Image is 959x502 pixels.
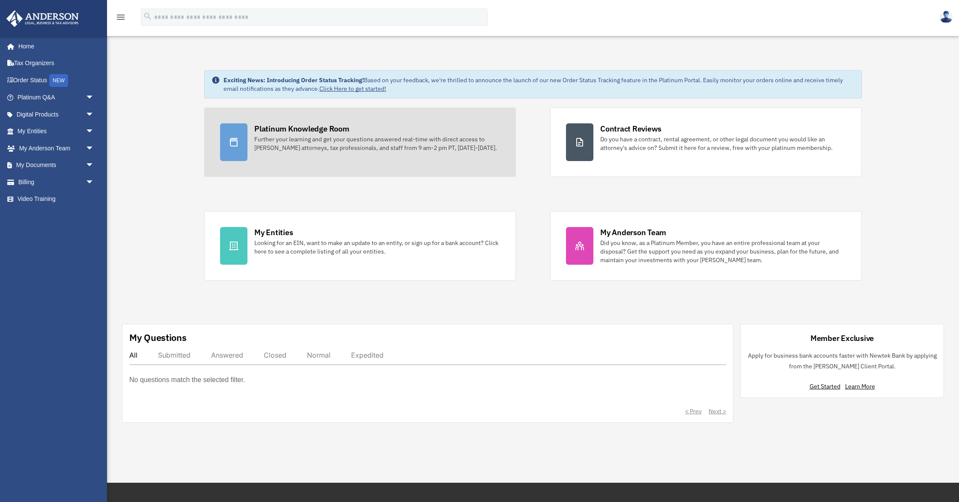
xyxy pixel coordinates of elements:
[351,351,384,359] div: Expedited
[6,157,107,174] a: My Documentsarrow_drop_down
[86,140,103,157] span: arrow_drop_down
[211,351,243,359] div: Answered
[6,173,107,191] a: Billingarrow_drop_down
[204,211,516,281] a: My Entities Looking for an EIN, want to make an update to an entity, or sign up for a bank accoun...
[254,227,293,238] div: My Entities
[600,239,846,264] div: Did you know, as a Platinum Member, you have an entire professional team at your disposal? Get th...
[254,123,349,134] div: Platinum Knowledge Room
[86,157,103,174] span: arrow_drop_down
[6,140,107,157] a: My Anderson Teamarrow_drop_down
[6,72,107,89] a: Order StatusNEW
[940,11,953,23] img: User Pic
[6,123,107,140] a: My Entitiesarrow_drop_down
[810,333,874,344] div: Member Exclusive
[550,108,862,177] a: Contract Reviews Do you have a contract, rental agreement, or other legal document you would like...
[116,12,126,22] i: menu
[129,331,187,344] div: My Questions
[264,351,286,359] div: Closed
[748,350,937,371] p: Apply for business bank accounts faster with Newtek Bank by applying from the [PERSON_NAME] Clien...
[116,15,126,22] a: menu
[845,382,875,390] a: Learn More
[6,89,107,106] a: Platinum Q&Aarrow_drop_down
[550,211,862,281] a: My Anderson Team Did you know, as a Platinum Member, you have an entire professional team at your...
[86,89,103,107] span: arrow_drop_down
[86,173,103,191] span: arrow_drop_down
[6,106,107,123] a: Digital Productsarrow_drop_down
[319,85,386,93] a: Click Here to get started!
[86,123,103,140] span: arrow_drop_down
[6,191,107,208] a: Video Training
[810,382,844,390] a: Get Started
[6,38,103,55] a: Home
[129,351,137,359] div: All
[4,10,81,27] img: Anderson Advisors Platinum Portal
[254,239,500,256] div: Looking for an EIN, want to make an update to an entity, or sign up for a bank account? Click her...
[158,351,191,359] div: Submitted
[129,374,245,386] p: No questions match the selected filter.
[6,55,107,72] a: Tax Organizers
[143,12,152,21] i: search
[254,135,500,152] div: Further your learning and get your questions answered real-time with direct access to [PERSON_NAM...
[49,74,68,87] div: NEW
[600,135,846,152] div: Do you have a contract, rental agreement, or other legal document you would like an attorney's ad...
[223,76,855,93] div: Based on your feedback, we're thrilled to announce the launch of our new Order Status Tracking fe...
[307,351,331,359] div: Normal
[600,227,666,238] div: My Anderson Team
[86,106,103,123] span: arrow_drop_down
[223,76,364,84] strong: Exciting News: Introducing Order Status Tracking!
[600,123,661,134] div: Contract Reviews
[204,108,516,177] a: Platinum Knowledge Room Further your learning and get your questions answered real-time with dire...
